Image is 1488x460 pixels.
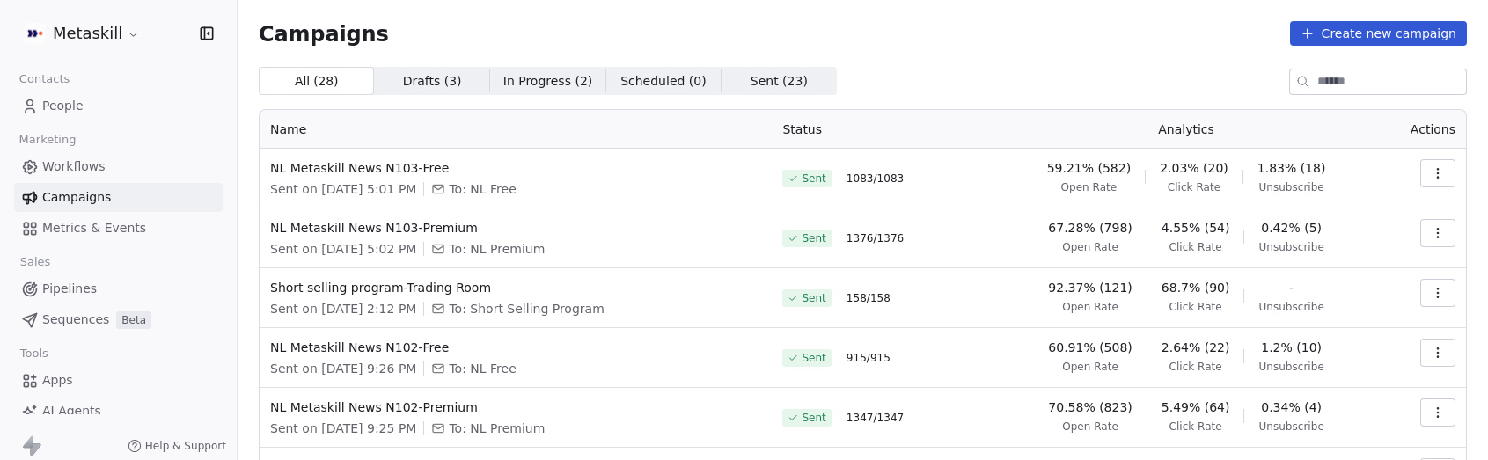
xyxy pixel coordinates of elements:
span: 59.21% (582) [1047,159,1131,177]
span: Open Rate [1061,180,1118,194]
span: 1.83% (18) [1257,159,1326,177]
a: SequencesBeta [14,305,223,334]
span: Scheduled ( 0 ) [620,72,707,91]
span: 70.58% (823) [1048,398,1132,416]
span: 1.2% (10) [1261,339,1322,356]
span: 67.28% (798) [1048,219,1132,237]
span: Apps [42,371,73,390]
span: Sent on [DATE] 9:26 PM [270,360,416,377]
span: Workflows [42,157,106,176]
span: Help & Support [145,439,226,453]
span: To: Short Selling Program [449,300,604,318]
span: Campaigns [259,21,389,46]
span: Sent [802,291,825,305]
button: Create new campaign [1290,21,1467,46]
span: 158 / 158 [847,291,891,305]
a: Metrics & Events [14,214,223,243]
span: Click Rate [1169,300,1222,314]
a: Workflows [14,152,223,181]
span: NL Metaskill News N103-Free [270,159,761,177]
span: 1347 / 1347 [847,411,904,425]
span: NL Metaskill News N102-Premium [270,398,761,416]
button: Metaskill [21,18,144,48]
span: Sent ( 23 ) [751,72,808,91]
span: To: NL Free [449,360,516,377]
span: To: NL Premium [449,420,545,437]
span: 92.37% (121) [1048,279,1132,296]
span: In Progress ( 2 ) [503,72,593,91]
span: Click Rate [1169,420,1222,434]
span: Sent [802,172,825,186]
a: Campaigns [14,183,223,212]
span: NL Metaskill News N102-Free [270,339,761,356]
span: Sent [802,351,825,365]
span: Open Rate [1062,420,1118,434]
span: To: NL Free [449,180,516,198]
span: Unsubscribe [1258,180,1323,194]
span: Drafts ( 3 ) [403,72,462,91]
span: Sent on [DATE] 9:25 PM [270,420,416,437]
span: Sent [802,231,825,245]
span: Open Rate [1062,360,1118,374]
th: Analytics [992,110,1380,149]
span: Sent on [DATE] 2:12 PM [270,300,416,318]
span: NL Metaskill News N103-Premium [270,219,761,237]
span: Contacts [11,66,77,92]
span: Unsubscribe [1258,240,1323,254]
a: People [14,91,223,120]
span: Sent on [DATE] 5:01 PM [270,180,416,198]
span: Unsubscribe [1258,420,1323,434]
span: 915 / 915 [847,351,891,365]
span: Unsubscribe [1258,360,1323,374]
span: 68.7% (90) [1162,279,1230,296]
span: 1083 / 1083 [847,172,904,186]
span: Sent [802,411,825,425]
th: Status [772,110,992,149]
span: Sequences [42,310,109,329]
span: Sent on [DATE] 5:02 PM [270,240,416,258]
span: Open Rate [1062,300,1118,314]
span: Campaigns [42,188,111,207]
span: 2.03% (20) [1160,159,1228,177]
span: Click Rate [1169,360,1222,374]
span: Tools [12,340,55,367]
span: - [1289,279,1294,296]
span: 2.64% (22) [1162,339,1230,356]
span: AI Agents [42,402,101,420]
span: Marketing [11,127,84,153]
th: Name [260,110,772,149]
span: 1376 / 1376 [847,231,904,245]
span: 4.55% (54) [1162,219,1230,237]
span: Metrics & Events [42,219,146,237]
span: 60.91% (508) [1048,339,1132,356]
img: AVATAR%20METASKILL%20-%20Colori%20Positivo.png [25,23,46,44]
span: 0.34% (4) [1261,398,1322,416]
span: To: NL Premium [449,240,545,258]
span: 5.49% (64) [1162,398,1230,416]
span: Sales [12,249,58,275]
span: Beta [116,311,151,329]
span: Click Rate [1169,240,1222,254]
span: Open Rate [1062,240,1118,254]
span: People [42,97,84,115]
th: Actions [1381,110,1466,149]
span: Unsubscribe [1258,300,1323,314]
a: Help & Support [128,439,226,453]
a: AI Agents [14,397,223,426]
a: Apps [14,366,223,395]
span: 0.42% (5) [1261,219,1322,237]
a: Pipelines [14,274,223,303]
span: Pipelines [42,280,97,298]
span: Metaskill [53,22,122,45]
span: Click Rate [1168,180,1220,194]
span: Short selling program-Trading Room [270,279,761,296]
